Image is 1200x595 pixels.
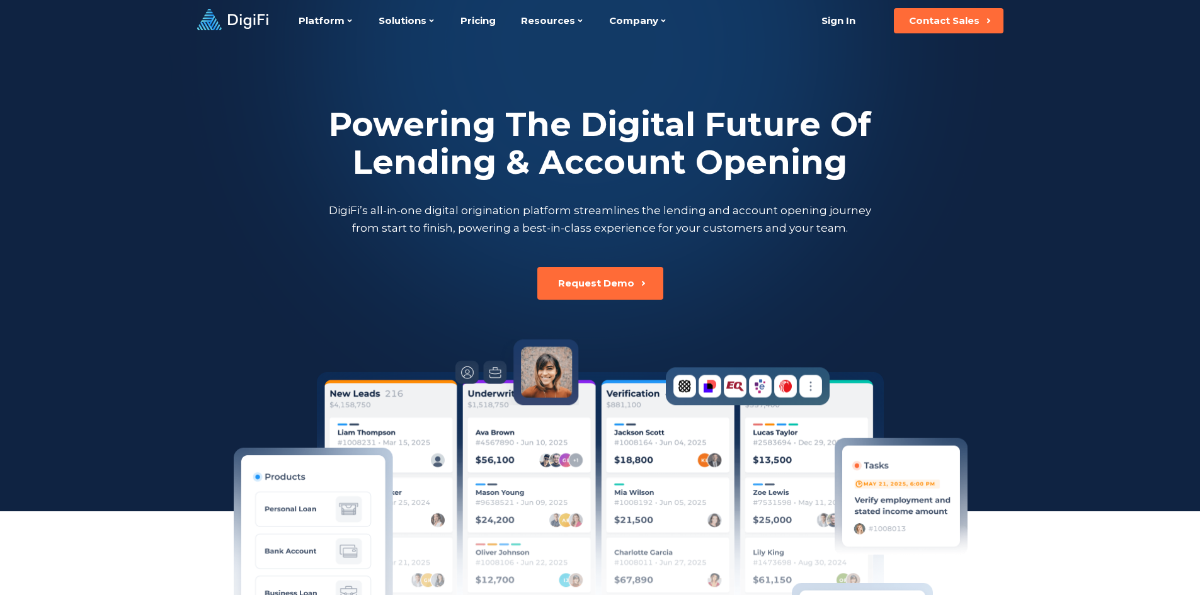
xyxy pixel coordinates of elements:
[326,106,874,181] h2: Powering The Digital Future Of Lending & Account Opening
[806,8,871,33] a: Sign In
[326,201,874,237] p: DigiFi’s all-in-one digital origination platform streamlines the lending and account opening jour...
[909,14,980,27] div: Contact Sales
[894,8,1003,33] button: Contact Sales
[537,267,663,300] button: Request Demo
[558,277,634,290] div: Request Demo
